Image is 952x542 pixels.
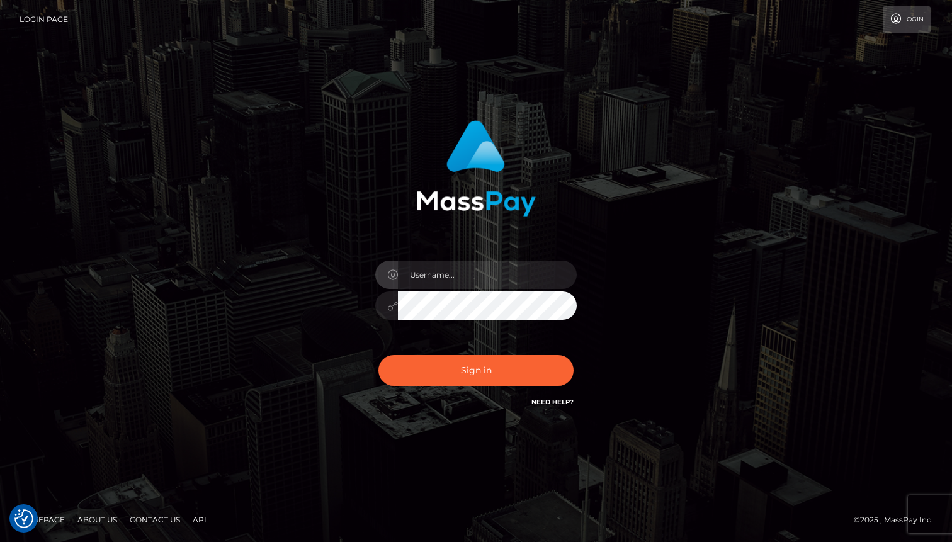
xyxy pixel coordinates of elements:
button: Consent Preferences [14,509,33,528]
a: Contact Us [125,510,185,529]
div: © 2025 , MassPay Inc. [854,513,943,527]
img: Revisit consent button [14,509,33,528]
a: Login Page [20,6,68,33]
a: API [188,510,212,529]
a: About Us [72,510,122,529]
a: Login [883,6,931,33]
button: Sign in [378,355,574,386]
a: Homepage [14,510,70,529]
img: MassPay Login [416,120,536,217]
input: Username... [398,261,577,289]
a: Need Help? [531,398,574,406]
